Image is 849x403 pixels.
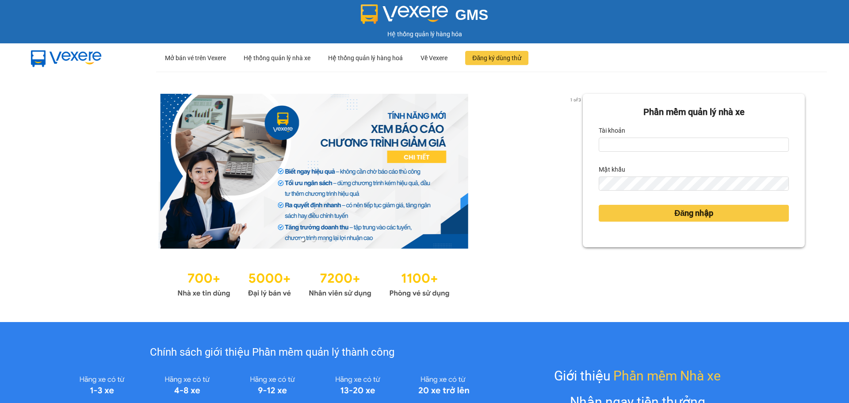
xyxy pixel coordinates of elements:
[599,123,625,138] label: Tài khoản
[554,365,721,386] div: Giới thiệu
[177,266,450,300] img: Statistics.png
[2,29,847,39] div: Hệ thống quản lý hàng hóa
[59,344,485,361] div: Chính sách giới thiệu Phần mềm quản lý thành công
[599,138,789,152] input: Tài khoản
[421,44,447,72] div: Về Vexere
[613,365,721,386] span: Phần mềm Nhà xe
[165,44,226,72] div: Mở bán vé trên Vexere
[361,4,448,24] img: logo 2
[22,43,111,73] img: mbUUG5Q.png
[361,13,489,20] a: GMS
[599,105,789,119] div: Phần mềm quản lý nhà xe
[312,238,315,242] li: slide item 2
[328,44,403,72] div: Hệ thống quản lý hàng hoá
[567,94,583,105] p: 1 of 3
[599,162,625,177] label: Mật khẩu
[472,53,521,63] span: Đăng ký dùng thử
[244,44,310,72] div: Hệ thống quản lý nhà xe
[599,205,789,222] button: Đăng nhập
[301,238,305,242] li: slide item 1
[465,51,528,65] button: Đăng ký dùng thử
[674,207,713,219] span: Đăng nhập
[599,177,789,191] input: Mật khẩu
[322,238,326,242] li: slide item 3
[570,94,583,249] button: next slide / item
[455,7,488,23] span: GMS
[44,94,57,249] button: previous slide / item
